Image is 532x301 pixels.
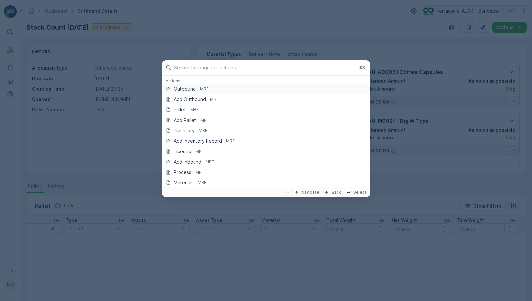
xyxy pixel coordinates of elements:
[206,159,214,165] p: MRF
[190,107,199,112] p: MRF
[162,78,370,84] div: Actions
[200,86,208,92] p: MRF
[174,96,206,103] p: Add Outbound
[199,128,207,133] p: MRF
[358,65,365,70] p: ⌘B
[174,179,194,186] p: Materials
[174,169,191,176] p: Process
[174,86,196,92] p: Outbound
[198,180,206,185] p: MRF
[357,64,367,71] button: ⌘B
[162,76,370,187] div: Search for pages or actions
[332,190,341,195] p: Back
[210,97,219,102] p: MRF
[195,170,204,175] p: MRF
[301,190,319,195] p: Navigate
[226,138,235,144] p: MRF
[174,138,222,144] p: Add Inventory Record
[174,159,201,165] p: Add Inbound
[174,127,194,134] p: Inventory
[353,190,367,195] p: Select
[174,107,186,113] p: Pallet
[195,149,204,154] p: MRF
[174,65,354,70] input: Search for pages or actions
[174,148,191,155] p: Inbound
[200,118,209,123] p: MRF
[174,117,196,123] p: Add Pallet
